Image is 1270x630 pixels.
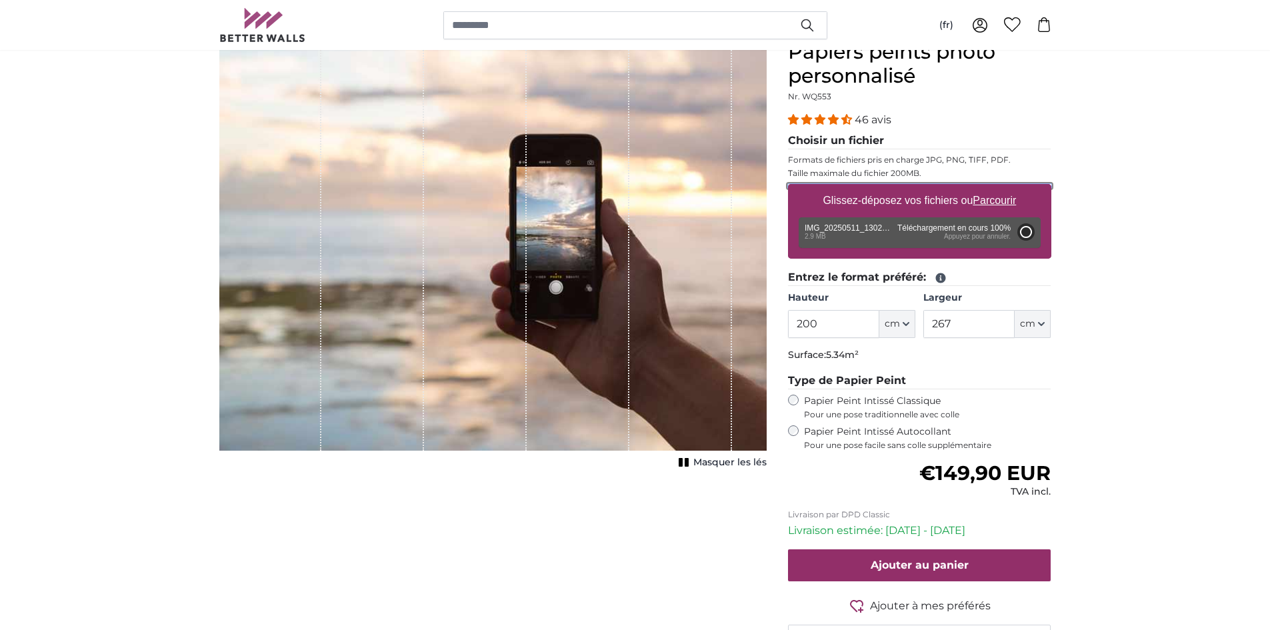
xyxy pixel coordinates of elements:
button: cm [1015,310,1051,338]
span: Masquer les lés [693,456,767,469]
button: cm [879,310,915,338]
span: cm [885,317,900,331]
label: Papier Peint Intissé Autocollant [804,425,1051,451]
button: Ajouter au panier [788,549,1051,581]
span: 5.34m² [826,349,859,361]
p: Surface: [788,349,1051,362]
span: Ajouter à mes préférés [870,598,991,614]
label: Glissez-déposez vos fichiers ou [817,187,1021,214]
u: Parcourir [973,195,1016,206]
button: Ajouter à mes préférés [788,597,1051,614]
span: Nr. WQ553 [788,91,831,101]
legend: Entrez le format préféré: [788,269,1051,286]
legend: Type de Papier Peint [788,373,1051,389]
label: Hauteur [788,291,915,305]
span: 4.37 stars [788,113,855,126]
span: Ajouter au panier [871,559,969,571]
legend: Choisir un fichier [788,133,1051,149]
p: Livraison estimée: [DATE] - [DATE] [788,523,1051,539]
div: TVA incl. [919,485,1051,499]
button: Masquer les lés [675,453,767,472]
label: Papier Peint Intissé Classique [804,395,1051,420]
span: 46 avis [855,113,891,126]
p: Livraison par DPD Classic [788,509,1051,520]
h1: Papiers peints photo personnalisé [788,40,1051,88]
label: Largeur [923,291,1051,305]
span: Pour une pose traditionnelle avec colle [804,409,1051,420]
p: Formats de fichiers pris en charge JPG, PNG, TIFF, PDF. [788,155,1051,165]
button: (fr) [929,13,964,37]
span: cm [1020,317,1035,331]
span: Pour une pose facile sans colle supplémentaire [804,440,1051,451]
p: Taille maximale du fichier 200MB. [788,168,1051,179]
span: €149,90 EUR [919,461,1051,485]
div: 1 of 1 [219,40,767,472]
img: Betterwalls [219,8,306,42]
